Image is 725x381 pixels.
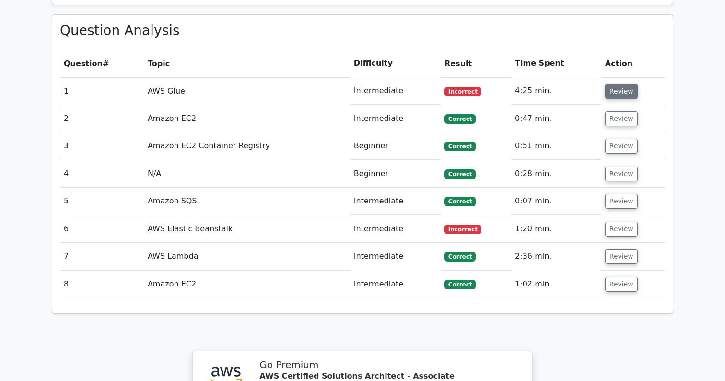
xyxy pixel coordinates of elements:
td: Intermediate [350,215,441,243]
button: Review [605,139,638,154]
span: Correct [444,280,476,289]
td: 5 [60,188,144,215]
td: 6 [60,215,144,243]
td: AWS Lambda [144,243,350,270]
td: 7 [60,243,144,270]
td: 1:02 min. [511,271,601,298]
td: 8 [60,271,144,298]
span: Correct [444,252,476,262]
td: AWS Glue [144,77,350,105]
button: Review [605,222,638,237]
td: N/A [144,160,350,188]
th: Result [441,50,511,77]
td: 3 [60,132,144,160]
h3: Question Analysis [60,23,665,39]
button: Review [605,167,638,181]
td: 1:20 min. [511,215,601,243]
span: Correct [444,169,476,179]
td: Amazon EC2 [144,105,350,132]
button: Review [605,194,638,209]
td: Intermediate [350,105,441,132]
button: Review [605,249,638,264]
td: Amazon EC2 [144,271,350,298]
td: Beginner [350,160,441,188]
td: Amazon EC2 Container Registry [144,132,350,160]
td: 4:25 min. [511,77,601,105]
th: # [60,50,144,77]
th: Time Spent [511,50,601,77]
td: AWS Elastic Beanstalk [144,215,350,243]
td: 0:47 min. [511,105,601,132]
button: Review [605,111,638,126]
td: 0:28 min. [511,160,601,188]
td: Intermediate [350,77,441,105]
button: Review [605,84,638,99]
span: Incorrect [444,225,481,234]
td: 4 [60,160,144,188]
span: Question [64,59,103,68]
td: 1 [60,77,144,105]
td: Intermediate [350,188,441,215]
td: 2:36 min. [511,243,601,270]
td: Intermediate [350,271,441,298]
td: Intermediate [350,243,441,270]
span: Correct [444,114,476,124]
span: Incorrect [444,87,481,96]
th: Action [601,50,665,77]
span: Correct [444,142,476,151]
th: Difficulty [350,50,441,77]
td: 0:51 min. [511,132,601,160]
td: 0:07 min. [511,188,601,215]
span: Correct [444,197,476,206]
td: 2 [60,105,144,132]
button: Review [605,277,638,292]
th: Topic [144,50,350,77]
td: Amazon SQS [144,188,350,215]
td: Beginner [350,132,441,160]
